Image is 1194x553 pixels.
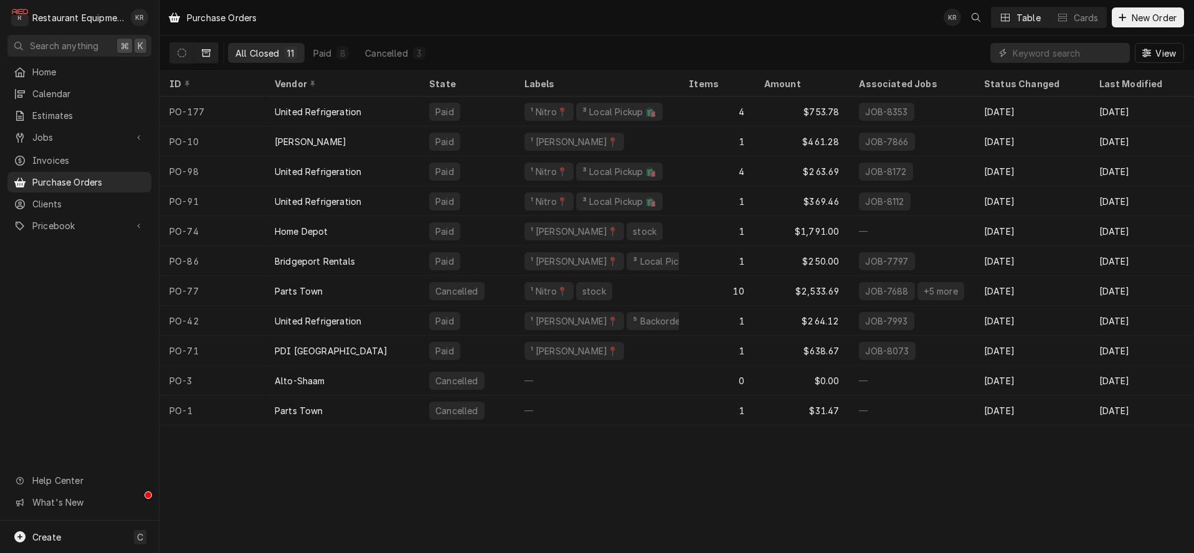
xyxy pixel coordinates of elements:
span: Create [32,532,61,542]
span: Purchase Orders [32,176,145,189]
div: Kelli Robinette's Avatar [944,9,961,26]
div: ³ Local Pickup 🛍️ [632,255,708,268]
div: PO-86 [159,246,265,276]
div: JOB-8073 [864,344,910,357]
div: JOB-8112 [864,195,905,208]
span: Invoices [32,154,145,167]
div: JOB-8172 [864,165,907,178]
div: $264.12 [754,306,850,336]
div: ¹ Nitro📍 [529,195,569,208]
span: New Order [1129,11,1179,24]
div: PO-3 [159,366,265,395]
div: Paid [434,105,455,118]
span: Help Center [32,474,144,487]
div: Parts Town [275,285,323,298]
div: Paid [434,314,455,328]
div: Cards [1074,11,1099,24]
div: 1 [679,336,754,366]
div: PO-98 [159,156,265,186]
div: United Refrigeration [275,105,361,118]
a: Go to Pricebook [7,215,151,236]
div: 3 [415,47,423,60]
div: Paid [434,165,455,178]
div: Last Modified [1099,77,1182,90]
div: [PERSON_NAME] [275,135,346,148]
div: JOB-7797 [864,255,909,268]
div: Home Depot [275,225,328,238]
div: $2,533.69 [754,276,850,306]
div: $753.78 [754,97,850,126]
button: View [1135,43,1184,63]
div: [DATE] [974,156,1089,186]
div: PO-74 [159,216,265,246]
div: Restaurant Equipment Diagnostics's Avatar [11,9,29,26]
div: Paid [434,255,455,268]
div: Vendor [275,77,407,90]
div: stock [632,225,658,238]
div: [DATE] [974,336,1089,366]
div: 4 [679,156,754,186]
div: Kelli Robinette's Avatar [131,9,148,26]
div: JOB-7866 [864,135,909,148]
span: Search anything [30,39,98,52]
div: Paid [434,344,455,357]
span: Home [32,65,145,78]
div: Amount [764,77,837,90]
div: [DATE] [974,306,1089,336]
div: Cancelled [434,374,479,387]
div: ¹ Nitro📍 [529,105,569,118]
div: [DATE] [974,186,1089,216]
div: PO-42 [159,306,265,336]
div: 4 [679,97,754,126]
div: [DATE] [974,276,1089,306]
div: ³ Local Pickup 🛍️ [581,195,658,208]
div: PO-10 [159,126,265,156]
div: ³ Local Pickup 🛍️ [581,165,658,178]
div: [DATE] [974,216,1089,246]
a: Invoices [7,150,151,171]
div: Parts Town [275,404,323,417]
span: Calendar [32,87,145,100]
div: — [849,366,974,395]
div: Cancelled [365,47,407,60]
a: Purchase Orders [7,172,151,192]
div: Table [1016,11,1041,24]
a: Clients [7,194,151,214]
div: $0.00 [754,366,850,395]
div: All Closed [235,47,280,60]
div: ³ Local Pickup 🛍️ [581,105,658,118]
div: $369.46 [754,186,850,216]
a: Calendar [7,83,151,104]
div: [DATE] [974,395,1089,425]
div: KR [131,9,148,26]
span: View [1153,47,1178,60]
a: Go to Help Center [7,470,151,491]
div: Restaurant Equipment Diagnostics [32,11,124,24]
div: ⁵ Backordered 🚨 [632,314,708,328]
span: Estimates [32,109,145,122]
div: $1,791.00 [754,216,850,246]
div: +5 more [922,285,959,298]
div: KR [944,9,961,26]
div: — [849,216,974,246]
button: New Order [1112,7,1184,27]
div: 1 [679,186,754,216]
div: JOB-7688 [864,285,909,298]
div: Items [689,77,742,90]
span: What's New [32,496,144,509]
div: PO-1 [159,395,265,425]
div: $638.67 [754,336,850,366]
div: United Refrigeration [275,314,361,328]
div: United Refrigeration [275,195,361,208]
a: Estimates [7,105,151,126]
div: — [514,366,680,395]
div: Cancelled [434,404,479,417]
div: [DATE] [974,246,1089,276]
div: Associated Jobs [859,77,964,90]
div: Paid [313,47,332,60]
span: Clients [32,197,145,210]
a: Go to What's New [7,492,151,513]
div: $31.47 [754,395,850,425]
div: Paid [434,195,455,208]
span: C [137,531,143,544]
